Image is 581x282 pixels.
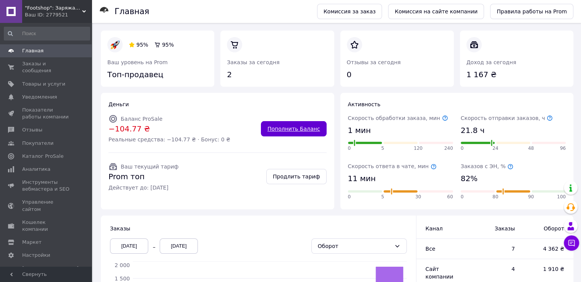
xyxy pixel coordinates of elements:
[381,194,384,200] span: 5
[492,145,498,152] span: 24
[461,115,553,121] span: Скорость отправки заказов, ч
[348,145,351,152] span: 0
[160,238,198,254] div: [DATE]
[22,153,63,160] span: Каталог ProSale
[348,125,371,136] span: 1 мин
[348,115,448,121] span: Скорость обработки заказа, мин
[528,145,534,152] span: 48
[560,145,566,152] span: 96
[478,225,515,232] span: Заказы
[426,246,435,252] span: Все
[318,242,391,250] div: Оборот
[136,42,148,48] span: 95%
[108,171,178,182] span: Prom топ
[115,7,149,16] h1: Главная
[426,225,443,232] span: Канал
[317,4,382,19] a: Комиссия за заказ
[461,194,464,200] span: 0
[115,262,130,268] tspan: 2 000
[564,235,579,251] button: Чат с покупателем
[461,125,485,136] span: 21.8 ч
[492,194,498,200] span: 80
[22,239,42,246] span: Маркет
[22,107,71,120] span: Показатели работы компании
[528,194,534,200] span: 90
[490,4,573,19] a: Правила работы на Prom
[108,123,230,135] span: −104.77 ₴
[162,42,174,48] span: 95%
[25,11,92,18] div: Ваш ID: 2779521
[381,145,384,152] span: 5
[461,173,477,184] span: 82%
[25,5,82,11] span: "Footshop": Заряжай себя энергией спорта!
[4,27,90,41] input: Поиск
[22,219,71,233] span: Кошелек компании
[22,126,42,133] span: Отзывы
[444,145,453,152] span: 240
[461,163,513,169] span: Заказов с ЭН, %
[110,225,130,232] span: Заказы
[22,81,65,88] span: Товары и услуги
[261,121,326,136] a: Пополнить Баланс
[415,194,421,200] span: 30
[121,116,162,122] span: Баланс ProSale
[530,225,564,232] span: Оборот
[530,265,564,273] span: 1 910 ₴
[461,145,464,152] span: 0
[110,238,148,254] div: [DATE]
[115,275,130,281] tspan: 1 500
[22,60,71,74] span: Заказы и сообщения
[530,245,564,253] span: 4 362 ₴
[22,94,57,100] span: Уведомления
[22,47,44,54] span: Главная
[108,184,178,191] span: Действует до: [DATE]
[348,173,376,184] span: 11 мин
[478,265,515,273] span: 4
[22,252,50,259] span: Настройки
[22,166,50,173] span: Аналитика
[478,245,515,253] span: 7
[414,145,422,152] span: 120
[348,101,380,107] span: Активность
[108,136,230,143] span: Реальные средства: −104.77 ₴ · Бонус: 0 ₴
[348,194,351,200] span: 0
[426,266,453,280] span: Сайт компании
[22,199,71,212] span: Управление сайтом
[108,101,129,107] span: Деньги
[266,169,326,184] a: Продлить тариф
[121,164,178,170] span: Ваш текущий тариф
[22,179,71,193] span: Инструменты вебмастера и SEO
[348,163,437,169] span: Скорость ответа в чате, мин
[557,194,566,200] span: 100
[388,4,484,19] a: Комиссия на сайте компании
[22,140,53,147] span: Покупатели
[447,194,453,200] span: 60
